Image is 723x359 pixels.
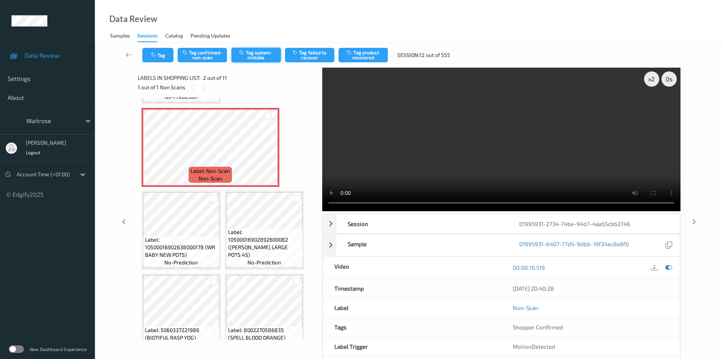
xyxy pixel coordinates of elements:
div: Sample01995931-6407-77d5-9dbb-19f24ec8a9f0 [323,234,680,256]
a: Samples [110,31,137,41]
a: 01995931-6407-77d5-9dbb-19f24ec8a9f0 [519,240,629,250]
div: [DATE] 20:40:28 [513,285,668,292]
span: no-prediction [164,259,198,266]
button: Tag confirmed-non-scan [178,48,227,62]
div: Label [323,298,501,317]
span: 12 out of 555 [419,51,450,59]
span: no-prediction [247,259,281,266]
div: Catalog [165,32,183,41]
span: Shopper Confirmed [513,324,563,331]
a: Sessions [137,31,165,42]
div: Label Trigger [323,337,501,356]
div: Tags [323,318,501,337]
span: Label: Non-Scan [191,167,230,175]
button: Tag system-mistake [232,48,281,62]
span: Label: 10500016902638000178 (WR BABY NEW POTS) [145,236,217,259]
span: Labels in shopping list: [138,74,200,82]
div: 1 out of 1 Non Scans [138,82,317,92]
div: 01995931-2734-74be-94d7-4aa55cbb2746 [508,214,679,233]
div: MotionDetected [501,337,680,356]
div: Data Review [109,15,157,23]
button: Tag product recovered [339,48,388,62]
a: Non-Scan [513,304,539,312]
div: Samples [110,32,130,41]
span: Session: [397,51,419,59]
span: 2 out of 11 [203,74,227,82]
div: Timestamp [323,279,501,298]
span: non-scan [198,175,222,182]
div: Video [323,257,501,278]
div: Sample [336,234,508,256]
button: Tag failed to recover [285,48,334,62]
div: Sessions [137,32,158,42]
a: Catalog [165,31,191,41]
span: Label: 5060337221986 (BIOTIFUL RASP YOG) [145,326,217,342]
span: Label: 10500016902892600082 ([PERSON_NAME] LARGE POTS 4S) [228,228,301,259]
a: Pending Updates [191,31,238,41]
div: 0 s [662,71,677,87]
div: Session [336,214,508,233]
div: Pending Updates [191,32,230,41]
button: Tag [142,48,173,62]
div: x 2 [644,71,659,87]
div: Session01995931-2734-74be-94d7-4aa55cbb2746 [323,214,680,234]
span: Label: 8002270586835 (SPELL BLOOD ORANGE) [228,326,301,342]
a: 00:00:10.519 [513,264,545,271]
